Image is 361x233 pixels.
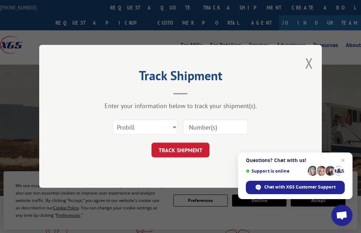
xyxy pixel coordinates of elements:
span: Chat with XGS Customer Support [264,184,336,190]
div: Chat with XGS Customer Support [246,181,345,194]
input: Number(s) [183,120,248,135]
span: Questions? Chat with us! [246,157,345,163]
span: Support is online [246,168,305,174]
h2: Track Shipment [75,71,286,84]
span: Close chat [339,156,347,165]
div: Enter your information below to track your shipment(s). [75,102,286,110]
button: Close modal [305,54,313,72]
div: Open chat [331,205,353,226]
button: TRACK SHIPMENT [152,143,209,158]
